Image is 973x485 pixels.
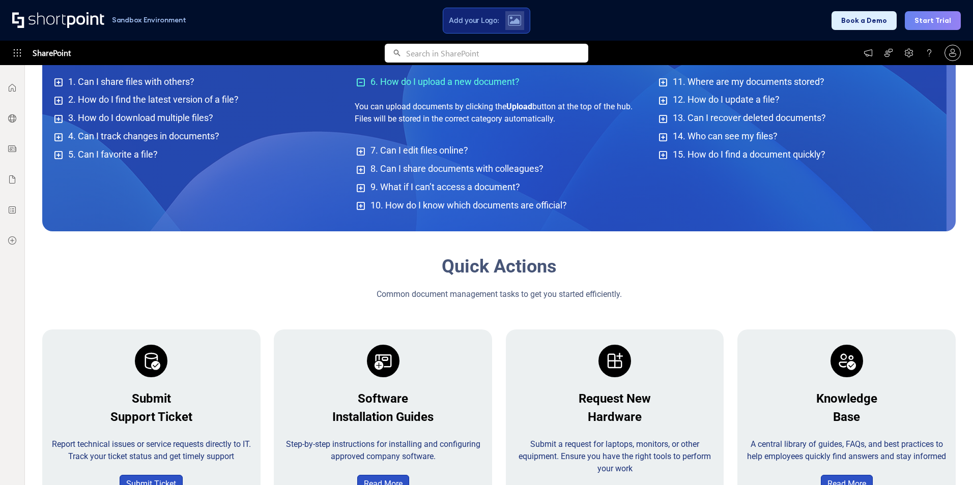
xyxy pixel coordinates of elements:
[406,44,588,63] input: Search in SharePoint
[506,102,532,111] strong: Upload
[588,410,642,424] span: Hardware
[358,391,408,406] span: Software
[355,102,633,124] span: You can upload documents by clicking the button at the top of the hub. Files will be stored in th...
[673,76,824,87] span: 11. Where are my documents stored?
[377,289,622,299] span: Common document management tasks to get you started efficiently.
[370,145,468,156] span: 7. Can I edit files online?
[370,200,567,210] span: 10. How do I know which documents are official?
[790,367,973,485] iframe: Chat Widget
[50,438,252,463] div: Report technical issues or service requests directly to IT. Track your ticket status and get time...
[514,438,716,475] div: Submit a request for laptops, monitors, or other equipment. Ensure you have the right tools to pe...
[673,94,780,105] span: 12. How do I update a file?
[332,410,434,424] span: Installation Guides
[370,163,543,174] span: 8. Can I share documents with colleagues?
[905,11,961,30] button: Start Trial
[68,112,213,123] span: 3. How do I download multiple files?
[110,410,192,424] span: Support Ticket
[579,391,651,406] span: Request New
[33,41,71,65] span: SharePoint
[68,94,239,105] span: 2. How do I find the latest version of a file?
[673,131,778,141] span: 14. Who can see my files?
[68,76,194,87] span: 1. Can I share files with others?
[442,256,557,277] strong: Quick Actions
[746,438,948,463] div: A central library of guides, FAQs, and best practices to help employees quickly find answers and ...
[370,76,520,87] span: 6. How do I upload a new document?
[673,112,826,123] span: 13. Can I recover deleted documents?
[132,391,171,406] span: Submit
[282,438,484,463] div: Step-by-step instructions for installing and configuring approved company software.
[68,131,219,141] span: 4. Can I track changes in documents?
[370,181,520,192] span: 9. What if I can’t access a document?
[449,16,499,25] span: Add your Logo:
[673,149,825,160] span: 15. How do I find a document quickly?
[68,149,158,160] span: 5. Can I favorite a file?
[832,11,897,30] button: Book a Demo
[508,15,521,26] img: Upload logo
[112,17,186,23] h1: Sandbox Environment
